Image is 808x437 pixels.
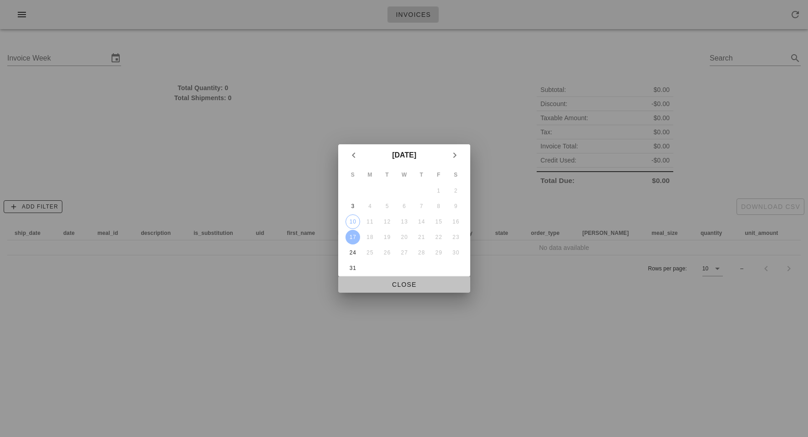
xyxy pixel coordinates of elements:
button: 31 [345,261,360,275]
button: 17 [345,230,360,244]
span: Close [346,281,463,288]
button: 3 [345,199,360,213]
th: T [379,167,395,183]
button: [DATE] [388,146,420,164]
button: 10 [345,214,360,229]
th: T [413,167,429,183]
th: F [430,167,447,183]
button: Close [338,276,470,293]
div: 17 [345,234,360,240]
button: Next month [447,147,463,163]
th: M [361,167,378,183]
button: Previous month [346,147,362,163]
th: S [345,167,361,183]
th: W [396,167,412,183]
div: 31 [345,265,360,271]
th: S [447,167,464,183]
div: 10 [346,218,359,225]
button: 24 [345,245,360,260]
div: 3 [345,203,360,209]
div: 24 [345,249,360,256]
